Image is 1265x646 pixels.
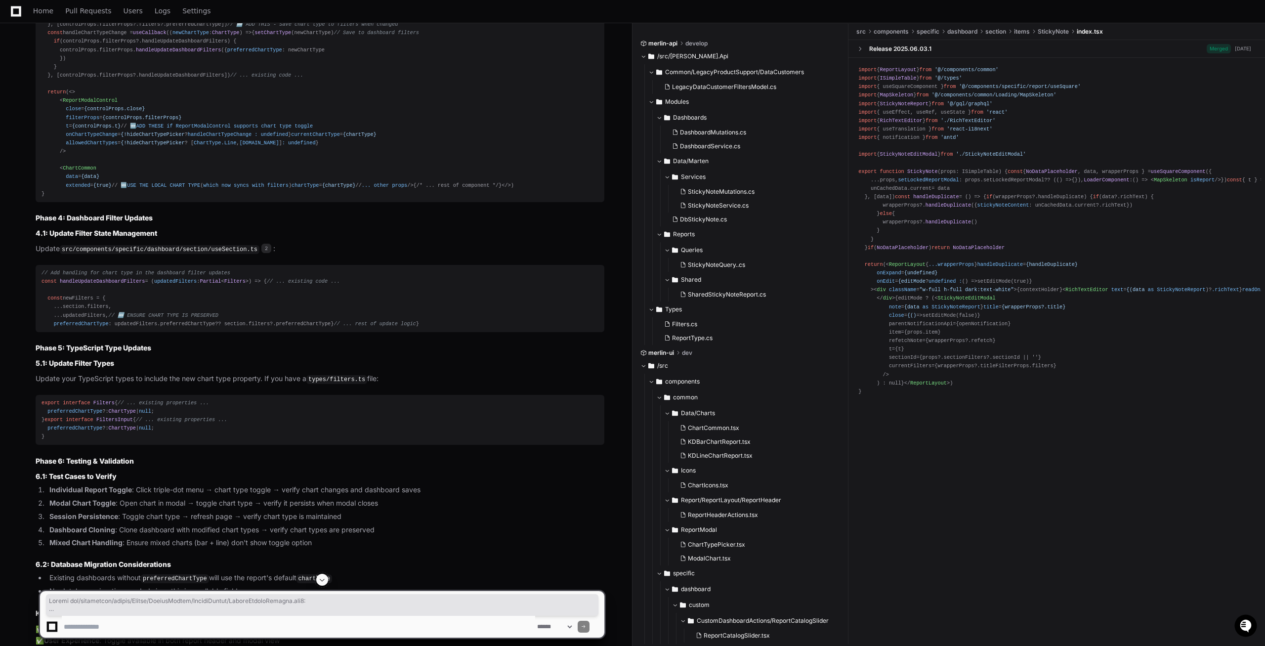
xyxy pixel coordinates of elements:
[880,211,892,216] span: else
[681,526,717,534] span: ReportModal
[261,244,271,254] span: 2
[916,92,928,98] span: from
[665,378,700,386] span: components
[926,118,938,124] span: from
[672,244,678,256] svg: Directory
[664,272,841,288] button: Shared
[926,202,971,208] span: handleDuplicate
[172,30,240,36] span: :
[234,182,249,188] span: syncs
[1207,44,1231,53] span: Merged
[33,8,53,14] span: Home
[910,185,931,191] span: current
[688,424,739,432] span: ChartCommon.tsx
[673,114,707,122] span: Dashboards
[267,278,340,284] span: // ... existing code ...
[139,21,160,27] span: filters
[681,467,696,474] span: Icons
[34,84,125,91] div: We're available if you need us!
[98,104,120,111] span: Pylon
[688,261,745,269] span: StickyNoteQuery..cs
[167,123,172,129] span: if
[680,129,746,136] span: DashboardMutations.cs
[1233,613,1260,640] iframe: Open customer support
[121,131,184,137] span: {!hideChartTypePicker
[688,438,751,446] span: KDBarChartReport.tsx
[931,245,950,251] span: return
[656,376,662,388] svg: Directory
[920,287,1014,293] span: "w-full h-full dark:text-white"
[656,66,662,78] svg: Directory
[148,123,164,129] span: THESE
[880,67,916,73] span: ReportLayout
[136,47,221,53] span: handleUpdateDashboardFilters
[121,140,184,146] span: {!hideChartTypePicker
[664,522,841,538] button: ReportModal
[869,45,931,53] div: Release 2025.06.03.1
[84,106,145,112] span: {controlProps.close}
[42,89,511,188] span: {/* ... rest of component */}
[664,405,841,421] button: Data/Charts
[63,165,96,171] span: ChartCommon
[880,75,916,81] span: ISimpleTable
[657,362,668,370] span: /src
[664,228,670,240] svg: Directory
[154,278,249,284] span: : < >
[1120,194,1144,200] span: richText
[874,28,909,36] span: components
[880,92,913,98] span: MapSkeleton
[664,463,841,478] button: Icons
[1014,28,1030,36] span: items
[1157,287,1206,293] span: StickyNoteReport
[139,182,148,188] span: THE
[858,101,877,107] span: import
[47,30,63,36] span: const
[66,140,118,146] span: allowedChartTypes
[1154,177,1187,183] span: MapSkeleton
[295,123,313,129] span: toggle
[648,40,677,47] span: merlin-api
[34,74,162,84] div: Start new chat
[63,97,118,103] span: ReportModalControl
[66,173,78,179] span: data
[668,126,835,139] button: DashboardMutations.cs
[42,270,230,276] span: // Add handling for chart type in the dashboard filter updates
[880,118,922,124] span: RichTextEditor
[1075,202,1096,208] span: current
[1111,287,1124,293] span: text
[267,182,289,188] span: filters
[688,291,766,299] span: SharedStickyNoteReport.cs
[977,261,1023,267] span: handleDuplicate
[941,118,996,124] span: './RichTextEditor'
[941,169,999,174] span: props: ISimpleTable
[680,215,727,223] span: DbStickyNote.cs
[889,287,916,293] span: className
[656,153,841,169] button: Data/Marten
[99,47,133,53] span: filterProps
[656,565,841,581] button: specific
[172,30,209,36] span: newChartType
[917,28,939,36] span: specific
[880,151,937,157] span: StickyNoteEditModal
[913,194,959,200] span: handleDuplicate
[252,182,264,188] span: with
[907,169,938,174] span: StickyNote
[676,552,835,565] button: ModalChart.tsx
[858,92,877,98] span: import
[676,508,835,522] button: ReportHeaderActions.tsx
[1056,177,1072,183] span: () =>
[142,38,227,44] span: handleUpdateDashboardFilters
[1,1,24,24] button: Open customer support
[877,245,928,251] span: NoDataPlaceholder
[221,182,230,188] span: now
[688,555,731,562] span: ModalChart.tsx
[212,30,239,36] span: ChartType
[676,435,835,449] button: KDBarChartReport.tsx
[169,30,252,36] span: ( ) =>
[1026,261,1078,267] span: {handleDuplicate}
[648,64,841,80] button: Common/LegacyProductSupport/DataCustomers
[673,569,695,577] span: specific
[681,409,715,417] span: Data/Charts
[673,393,698,401] span: common
[660,80,835,94] button: LegacyDataCustomerFiltersModel.cs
